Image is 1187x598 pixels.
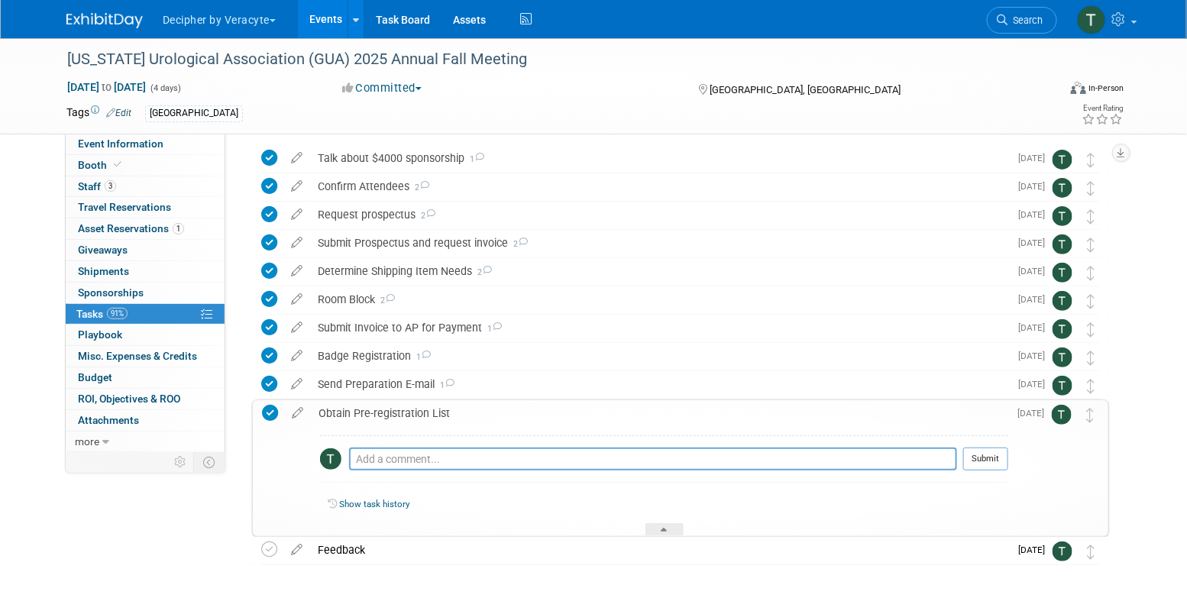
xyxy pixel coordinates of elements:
div: Talk about $4000 sponsorship [310,145,1009,171]
i: Move task [1086,408,1094,422]
a: Tasks91% [66,304,225,325]
button: Submit [963,448,1008,470]
span: 1 [464,154,484,164]
span: Budget [78,371,112,383]
i: Move task [1087,153,1095,167]
span: Search [1007,15,1043,26]
span: 3 [105,180,116,192]
img: ExhibitDay [66,13,143,28]
a: edit [283,208,310,221]
span: [DATE] [1018,181,1053,192]
a: Sponsorships [66,283,225,303]
span: Tasks [76,308,128,320]
span: Booth [78,159,125,171]
div: [GEOGRAPHIC_DATA] [145,105,243,121]
span: [DATE] [1018,266,1053,276]
a: edit [283,179,310,193]
a: Attachments [66,410,225,431]
a: Giveaways [66,240,225,260]
span: [DATE] [1018,379,1053,390]
span: Travel Reservations [78,201,171,213]
a: Booth [66,155,225,176]
span: 2 [416,211,435,221]
a: Asset Reservations1 [66,218,225,239]
span: [DATE] [1018,209,1053,220]
img: Tony Alvarado [320,448,341,470]
td: Personalize Event Tab Strip [167,452,194,472]
a: Budget [66,367,225,388]
a: edit [283,349,310,363]
i: Move task [1087,209,1095,224]
div: Badge Registration [310,343,1009,369]
img: Tony Alvarado [1053,347,1072,367]
span: 1 [435,380,454,390]
span: Playbook [78,328,122,341]
span: Asset Reservations [78,222,184,234]
a: edit [284,406,311,420]
span: [DATE] [1018,153,1053,163]
span: [DATE] [1018,294,1053,305]
div: Send Preparation E-mail [310,371,1009,397]
div: Determine Shipping Item Needs [310,258,1009,284]
span: [DATE] [DATE] [66,80,147,94]
span: (4 days) [149,83,181,93]
i: Move task [1087,294,1095,309]
span: Sponsorships [78,286,144,299]
i: Booth reservation complete [114,160,121,169]
img: Tony Alvarado [1053,234,1072,254]
div: In-Person [1088,82,1124,94]
span: [DATE] [1018,238,1053,248]
span: 2 [375,296,395,305]
div: Request prospectus [310,202,1009,228]
a: edit [283,151,310,165]
span: 2 [472,267,492,277]
span: 2 [508,239,528,249]
span: 2 [409,183,429,192]
span: Giveaways [78,244,128,256]
div: Room Block [310,286,1009,312]
a: edit [283,293,310,306]
span: Staff [78,180,116,192]
img: Tony Alvarado [1053,376,1072,396]
div: Obtain Pre-registration List [311,400,1008,426]
a: Event Information [66,134,225,154]
a: edit [283,236,310,250]
span: 1 [482,324,502,334]
i: Move task [1087,379,1095,393]
i: Move task [1087,181,1095,196]
td: Toggle Event Tabs [194,452,225,472]
span: 91% [107,308,128,319]
span: [GEOGRAPHIC_DATA], [GEOGRAPHIC_DATA] [710,84,901,95]
a: Show task history [339,499,409,509]
span: [DATE] [1018,322,1053,333]
span: more [75,435,99,448]
div: Feedback [310,537,1009,563]
img: Format-Inperson.png [1071,82,1086,94]
span: Attachments [78,414,139,426]
i: Move task [1087,238,1095,252]
span: [DATE] [1017,408,1052,419]
span: Shipments [78,265,129,277]
i: Move task [1087,322,1095,337]
img: Tony Alvarado [1053,178,1072,198]
a: Shipments [66,261,225,282]
span: 1 [411,352,431,362]
a: Travel Reservations [66,197,225,218]
div: Event Format [967,79,1124,102]
img: Tony Alvarado [1053,541,1072,561]
div: Submit Prospectus and request invoice [310,230,1009,256]
span: 1 [173,223,184,234]
i: Move task [1087,351,1095,365]
a: Misc. Expenses & Credits [66,346,225,367]
img: Tony Alvarado [1053,319,1072,339]
i: Move task [1087,266,1095,280]
span: ROI, Objectives & ROO [78,393,180,405]
a: edit [283,543,310,557]
button: Committed [337,80,428,96]
a: Edit [106,108,131,118]
div: Submit Invoice to AP for Payment [310,315,1009,341]
span: Event Information [78,137,163,150]
div: Confirm Attendees [310,173,1009,199]
span: Misc. Expenses & Credits [78,350,197,362]
a: edit [283,377,310,391]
